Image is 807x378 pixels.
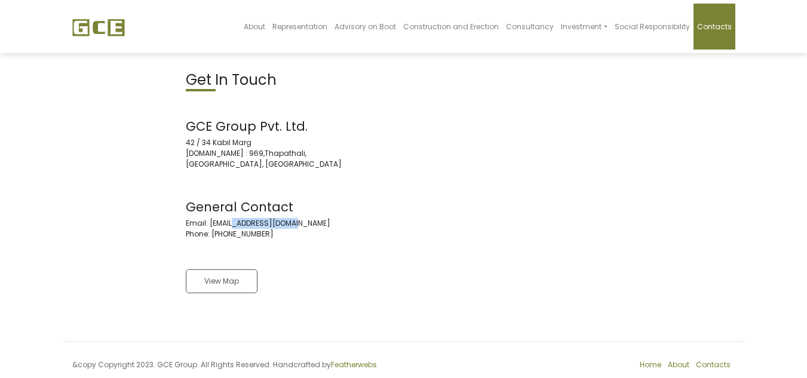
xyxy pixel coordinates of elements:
[557,4,610,50] a: Investment
[403,21,499,32] span: Construction and Erection
[615,21,690,32] span: Social Responsibility
[502,4,557,50] a: Consultancy
[186,199,395,214] h3: General Contact
[640,359,661,370] a: Home
[269,4,331,50] a: Representation
[186,269,257,293] a: View Map
[611,4,694,50] a: Social Responsibility
[186,119,395,134] h3: GCE Group Pvt. Ltd.
[561,21,602,32] span: Investment
[331,4,400,50] a: Advisory on Boot
[244,21,265,32] span: About
[331,359,377,370] a: Featherwebs
[694,4,735,50] a: Contacts
[697,21,732,32] span: Contacts
[186,199,395,239] address: Email: [EMAIL_ADDRESS][DOMAIN_NAME] Phone: [PHONE_NUMBER]
[400,4,502,50] a: Construction and Erection
[272,21,327,32] span: Representation
[63,359,404,377] div: &copy Copyright 2023. GCE Group. All Rights Reserved. Handcrafted by
[240,4,269,50] a: About
[335,21,396,32] span: Advisory on Boot
[668,359,689,370] a: About
[506,21,554,32] span: Consultancy
[72,19,125,36] img: GCE Group
[186,72,395,89] h2: Get In Touch
[186,119,395,170] address: 42 / 34 Kabil Marg [DOMAIN_NAME] : 969,Thapathali, [GEOGRAPHIC_DATA], [GEOGRAPHIC_DATA]
[696,359,731,370] a: Contacts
